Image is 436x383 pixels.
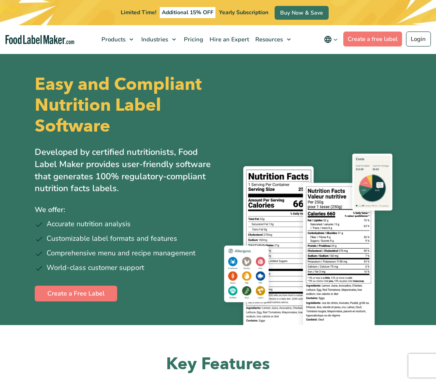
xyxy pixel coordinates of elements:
[207,35,250,43] span: Hire an Expert
[275,6,329,20] a: Buy Now & Save
[35,286,117,301] a: Create a Free Label
[137,25,180,54] a: Industries
[160,7,215,18] span: Additional 15% OFF
[121,9,156,16] span: Limited Time!
[47,233,177,244] span: Customizable label formats and features
[406,32,431,46] a: Login
[35,353,402,375] h2: Key Features
[206,25,251,54] a: Hire an Expert
[35,204,212,216] p: We offer:
[47,248,195,258] span: Comprehensive menu and recipe management
[253,35,284,43] span: Resources
[35,74,212,137] h1: Easy and Compliant Nutrition Label Software
[219,9,268,16] span: Yearly Subscription
[97,25,137,54] a: Products
[35,146,212,195] p: Developed by certified nutritionists, Food Label Maker provides user-friendly software that gener...
[180,25,206,54] a: Pricing
[251,25,295,54] a: Resources
[47,219,131,229] span: Accurate nutrition analysis
[182,35,204,43] span: Pricing
[139,35,169,43] span: Industries
[343,32,402,46] a: Create a free label
[99,35,126,43] span: Products
[47,262,144,273] span: World-class customer support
